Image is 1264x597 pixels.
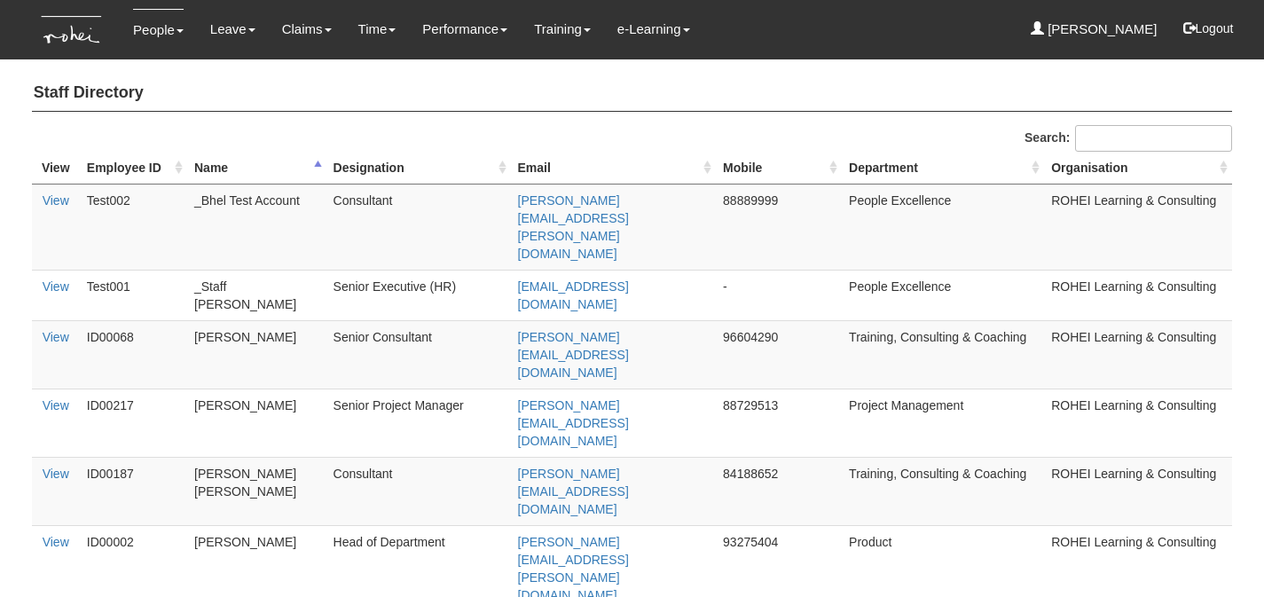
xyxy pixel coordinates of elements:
a: [PERSON_NAME][EMAIL_ADDRESS][DOMAIN_NAME] [518,330,629,380]
td: ROHEI Learning & Consulting [1044,320,1232,389]
td: _Staff [PERSON_NAME] [187,270,326,320]
td: 88729513 [716,389,842,457]
a: View [43,467,69,481]
td: 84188652 [716,457,842,525]
th: Organisation : activate to sort column ascending [1044,152,1232,185]
th: View [32,152,80,185]
td: Consultant [326,457,511,525]
td: Senior Consultant [326,320,511,389]
a: [EMAIL_ADDRESS][DOMAIN_NAME] [518,279,629,311]
label: Search: [1025,125,1232,152]
a: [PERSON_NAME] [1031,9,1158,50]
th: Name : activate to sort column descending [187,152,326,185]
td: _Bhel Test Account [187,184,326,270]
a: Leave [210,9,255,50]
h4: Staff Directory [32,75,1233,112]
a: People [133,9,184,51]
a: View [43,398,69,412]
td: ID00187 [80,457,187,525]
td: Training, Consulting & Coaching [842,320,1044,389]
a: View [43,193,69,208]
td: People Excellence [842,184,1044,270]
a: [PERSON_NAME][EMAIL_ADDRESS][PERSON_NAME][DOMAIN_NAME] [518,193,629,261]
td: Training, Consulting & Coaching [842,457,1044,525]
a: Time [358,9,396,50]
td: ID00217 [80,389,187,457]
th: Mobile : activate to sort column ascending [716,152,842,185]
td: [PERSON_NAME] [187,389,326,457]
th: Department : activate to sort column ascending [842,152,1044,185]
td: Test002 [80,184,187,270]
th: Email : activate to sort column ascending [511,152,717,185]
a: Claims [282,9,332,50]
td: ROHEI Learning & Consulting [1044,389,1232,457]
td: ROHEI Learning & Consulting [1044,270,1232,320]
td: ID00068 [80,320,187,389]
a: [PERSON_NAME][EMAIL_ADDRESS][DOMAIN_NAME] [518,467,629,516]
a: [PERSON_NAME][EMAIL_ADDRESS][DOMAIN_NAME] [518,398,629,448]
a: View [43,279,69,294]
td: Test001 [80,270,187,320]
a: View [43,330,69,344]
button: Logout [1171,7,1246,50]
a: e-Learning [617,9,690,50]
th: Employee ID: activate to sort column ascending [80,152,187,185]
td: Consultant [326,184,511,270]
td: People Excellence [842,270,1044,320]
a: Performance [422,9,507,50]
a: View [43,535,69,549]
td: 96604290 [716,320,842,389]
td: Senior Project Manager [326,389,511,457]
input: Search: [1075,125,1232,152]
td: Senior Executive (HR) [326,270,511,320]
th: Designation : activate to sort column ascending [326,152,511,185]
td: ROHEI Learning & Consulting [1044,457,1232,525]
td: 88889999 [716,184,842,270]
a: Training [534,9,591,50]
td: [PERSON_NAME] [187,320,326,389]
td: - [716,270,842,320]
td: ROHEI Learning & Consulting [1044,184,1232,270]
td: Project Management [842,389,1044,457]
td: [PERSON_NAME] [PERSON_NAME] [187,457,326,525]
